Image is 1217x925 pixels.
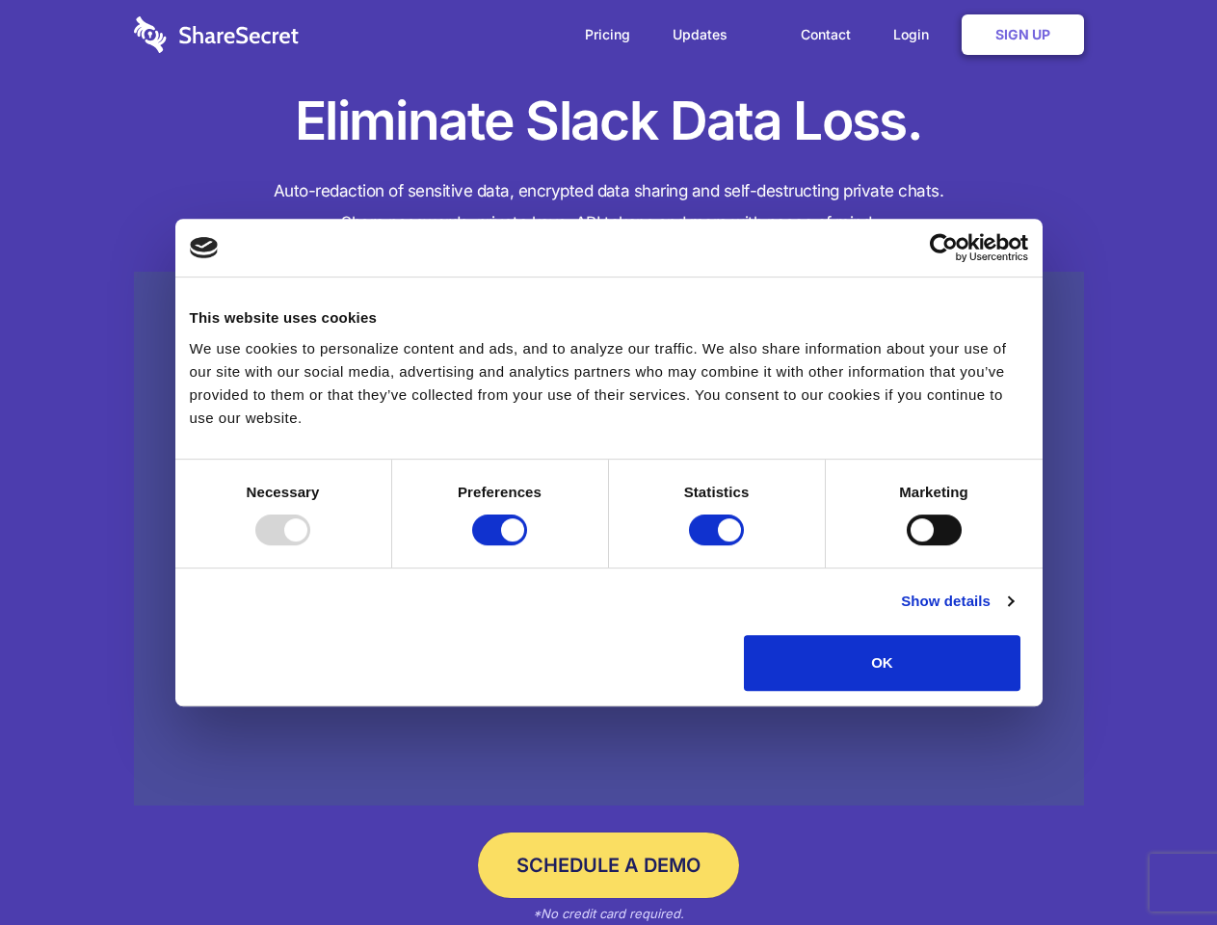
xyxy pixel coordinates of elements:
a: Show details [901,590,1013,613]
a: Pricing [566,5,649,65]
em: *No credit card required. [533,906,684,921]
button: OK [744,635,1020,691]
a: Wistia video thumbnail [134,272,1084,806]
h1: Eliminate Slack Data Loss. [134,87,1084,156]
a: Sign Up [962,14,1084,55]
a: Contact [781,5,870,65]
strong: Necessary [247,484,320,500]
strong: Marketing [899,484,968,500]
a: Usercentrics Cookiebot - opens in a new window [860,233,1028,262]
h4: Auto-redaction of sensitive data, encrypted data sharing and self-destructing private chats. Shar... [134,175,1084,239]
div: This website uses cookies [190,306,1028,330]
div: We use cookies to personalize content and ads, and to analyze our traffic. We also share informat... [190,337,1028,430]
strong: Statistics [684,484,750,500]
a: Schedule a Demo [478,832,739,898]
a: Login [874,5,958,65]
img: logo-wordmark-white-trans-d4663122ce5f474addd5e946df7df03e33cb6a1c49d2221995e7729f52c070b2.svg [134,16,299,53]
img: logo [190,237,219,258]
strong: Preferences [458,484,542,500]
